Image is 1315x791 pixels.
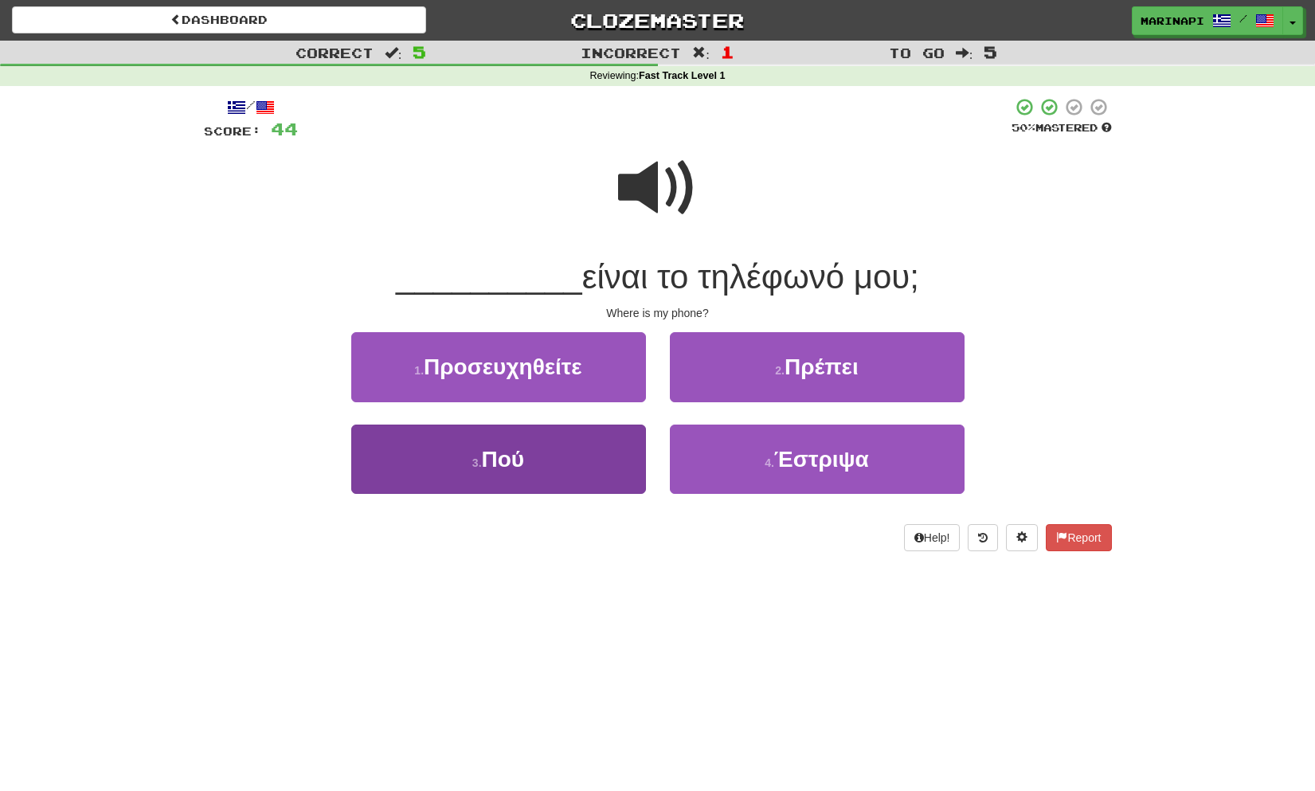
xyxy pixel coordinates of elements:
strong: Fast Track Level 1 [639,70,726,81]
span: Incorrect [581,45,681,61]
span: Έστριψα [774,447,869,472]
span: Correct [295,45,374,61]
span: Προσευχηθείτε [424,354,582,379]
small: 2 . [775,364,785,377]
span: 5 [413,42,426,61]
a: marinapi / [1132,6,1283,35]
button: Help! [904,524,961,551]
span: είναι το τηλέφωνό μου; [582,258,919,296]
a: Clozemaster [450,6,864,34]
span: To go [889,45,945,61]
span: __________ [396,258,582,296]
small: 4 . [765,456,774,469]
span: Πρέπει [785,354,859,379]
span: : [385,46,402,60]
span: 5 [984,42,997,61]
div: Where is my phone? [204,305,1112,321]
button: 1.Προσευχηθείτε [351,332,646,401]
button: Round history (alt+y) [968,524,998,551]
a: Dashboard [12,6,426,33]
div: / [204,97,298,117]
span: 1 [721,42,734,61]
span: Score: [204,124,261,138]
button: 2.Πρέπει [670,332,965,401]
div: Mastered [1012,121,1112,135]
span: / [1239,13,1247,24]
span: : [956,46,973,60]
span: 50 % [1012,121,1035,134]
button: Report [1046,524,1111,551]
span: marinapi [1141,14,1204,28]
small: 3 . [472,456,482,469]
span: : [692,46,710,60]
button: 4.Έστριψα [670,425,965,494]
span: Πού [482,447,525,472]
small: 1 . [414,364,424,377]
button: 3.Πού [351,425,646,494]
span: 44 [271,119,298,139]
